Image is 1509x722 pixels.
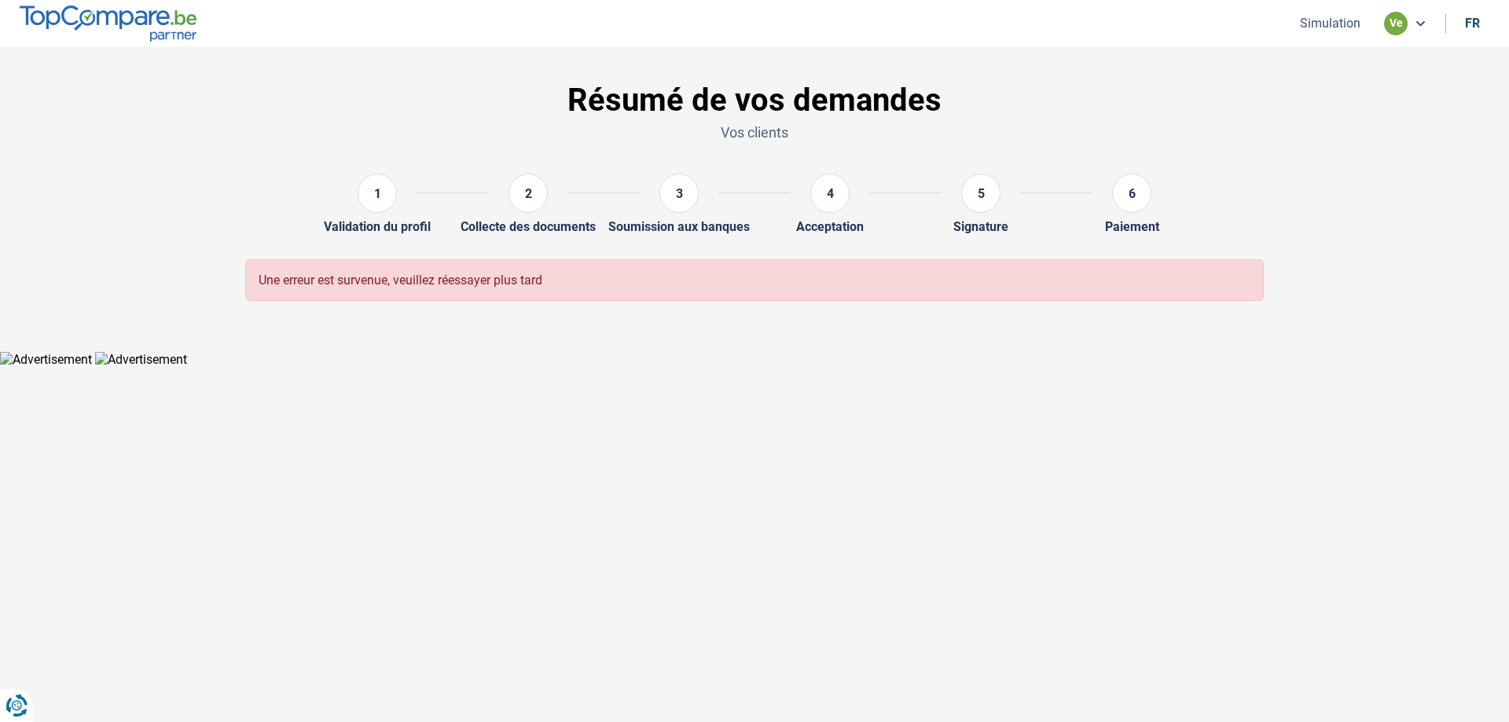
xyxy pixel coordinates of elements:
[20,5,196,41] img: TopCompare.be
[245,259,1264,301] div: Une erreur est survenue, veuillez réessayer plus tard
[461,219,596,234] div: Collecte des documents
[1295,15,1365,31] button: Simulation
[1384,12,1408,35] div: ve
[953,219,1008,234] div: Signature
[95,352,187,367] img: Advertisement
[1105,219,1159,234] div: Paiement
[324,219,431,234] div: Validation du profil
[608,219,750,234] div: Soumission aux banques
[961,174,1000,213] div: 5
[1112,174,1151,213] div: 6
[796,219,864,234] div: Acceptation
[245,123,1264,142] p: Vos clients
[659,174,699,213] div: 3
[810,174,850,213] div: 4
[358,174,397,213] div: 1
[1465,16,1480,31] div: fr
[245,82,1264,119] h1: Résumé de vos demandes
[509,174,548,213] div: 2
